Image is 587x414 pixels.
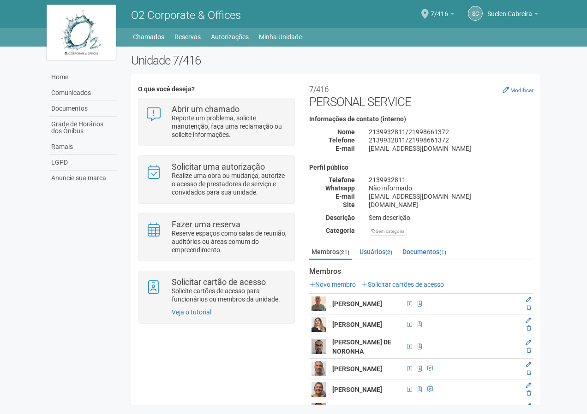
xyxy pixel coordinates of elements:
img: user.png [311,339,326,354]
a: Editar membro [526,361,531,368]
a: Solicitar cartão de acesso Solicite cartões de acesso para funcionários ou membros da unidade. [145,278,287,303]
a: Home [49,70,117,85]
a: Novo membro [309,281,356,288]
a: Editar membro [526,296,531,303]
a: Suelen Cabreira [487,12,538,19]
h4: Informações de contato (interno) [309,116,533,123]
a: Solicitar uma autorização Realize uma obra ou mudança, autorize o acesso de prestadores de serviç... [145,163,287,196]
a: 7/416 [431,12,454,19]
a: SC [468,6,483,21]
a: Solicitar cartões de acesso [362,281,444,288]
strong: E-mail [335,193,355,200]
a: Comunicados [49,85,117,101]
a: Membros(21) [309,245,352,260]
strong: Descrição [326,214,355,221]
a: Editar membro [526,403,531,409]
a: Grade de Horários dos Ônibus [49,117,117,139]
a: Autorizações [211,30,249,43]
div: 2139932811 [362,176,540,184]
a: Excluir membro [527,390,531,396]
div: 2139932811/21998661372 [362,128,540,136]
a: Editar membro [526,317,531,324]
span: 7/416 [431,1,448,18]
a: Minha Unidade [259,30,302,43]
small: (1) [439,249,446,255]
strong: [PERSON_NAME] [332,321,382,328]
a: Anuncie sua marca [49,171,117,186]
a: Reservas [174,30,201,43]
strong: Solicitar uma autorização [172,162,265,172]
img: user.png [311,382,326,397]
h4: O que você deseja? [138,86,294,93]
span: Suelen Cabreira [487,1,532,18]
a: Ramais [49,139,117,155]
a: Excluir membro [527,325,531,331]
strong: Whatsapp [325,184,355,192]
small: (21) [339,249,349,255]
a: LGPD [49,155,117,171]
strong: Abrir um chamado [172,104,240,114]
div: Sem descrição [362,213,540,222]
p: Realize uma obra ou mudança, autorize o acesso de prestadores de serviço e convidados para sua un... [172,172,288,196]
div: [DOMAIN_NAME] [362,201,540,209]
a: Excluir membro [527,369,531,376]
a: Chamados [133,30,164,43]
a: Editar membro [526,339,531,346]
img: logo.jpg [47,5,116,60]
small: (2) [385,249,392,255]
a: Fazer uma reserva Reserve espaços como salas de reunião, auditórios ou áreas comum do empreendime... [145,220,287,254]
strong: E-mail [335,145,355,152]
strong: Solicitar cartão de acesso [172,277,266,287]
p: Reserve espaços como salas de reunião, auditórios ou áreas comum do empreendimento. [172,229,288,254]
h2: PERSONAL SERVICE [309,81,533,109]
strong: [PERSON_NAME] DE NORONHA [332,338,391,355]
img: user.png [311,317,326,332]
strong: Membros [309,267,533,276]
img: user.png [311,361,326,376]
strong: Telefone [329,176,355,183]
a: Modificar [503,86,533,94]
div: 2139932811/21998661372 [362,136,540,144]
h4: Perfil público [309,164,533,171]
span: O2 Corporate & Offices [131,9,241,22]
div: Sem categoria [369,227,407,236]
p: Solicite cartões de acesso para funcionários ou membros da unidade. [172,287,288,303]
strong: Fazer uma reserva [172,219,240,229]
strong: [PERSON_NAME] [332,386,382,393]
a: Usuários(2) [357,245,395,259]
strong: Telefone [329,136,355,144]
a: Documentos(1) [400,245,449,259]
strong: [PERSON_NAME] [332,300,382,308]
img: user.png [311,296,326,311]
small: 7/416 [309,85,329,94]
strong: Site [343,201,355,208]
p: Reporte um problema, solicite manutenção, faça uma reclamação ou solicite informações. [172,114,288,139]
strong: Nome [337,128,355,136]
a: Excluir membro [527,304,531,311]
strong: Categoria [326,227,355,234]
a: Excluir membro [527,347,531,354]
div: [EMAIL_ADDRESS][DOMAIN_NAME] [362,192,540,201]
div: [EMAIL_ADDRESS][DOMAIN_NAME] [362,144,540,153]
a: Veja o tutorial [172,308,211,316]
div: Não informado [362,184,540,192]
a: Editar membro [526,382,531,389]
a: Documentos [49,101,117,117]
a: Abrir um chamado Reporte um problema, solicite manutenção, faça uma reclamação ou solicite inform... [145,105,287,139]
small: Modificar [510,87,533,94]
strong: [PERSON_NAME] [332,365,382,373]
h2: Unidade 7/416 [131,53,540,67]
